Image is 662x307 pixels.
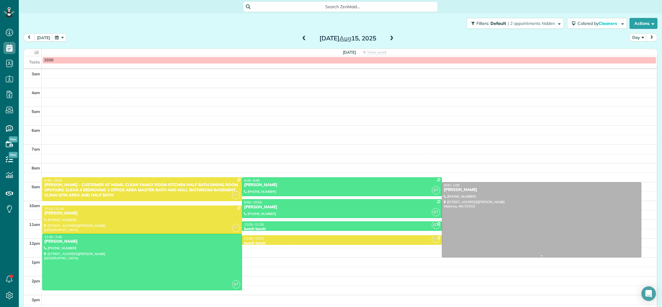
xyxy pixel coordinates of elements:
[244,182,440,188] div: [PERSON_NAME]
[32,109,40,114] span: 5am
[641,286,656,301] div: Open Intercom Messenger
[244,227,440,232] div: lunch lunch
[466,18,564,29] button: Filters: Default | 2 appointments hidden
[490,21,507,26] span: Default
[32,278,40,283] span: 2pm
[32,165,40,170] span: 8am
[444,187,640,193] div: [PERSON_NAME]
[34,33,53,42] button: [DATE]
[508,21,555,26] span: | 2 appointments hidden
[432,221,440,229] span: GT
[244,236,264,240] span: 11:50 - 12:20
[9,136,18,142] span: New
[432,235,440,243] span: YT
[44,239,240,244] div: [PERSON_NAME]
[444,183,460,187] span: 9:00 - 1:00
[44,58,53,63] span: 2030
[630,33,647,42] button: Day
[232,280,240,288] span: GT
[476,21,489,26] span: Filters:
[343,50,356,55] span: [DATE]
[463,18,564,29] a: Filters: Default | 2 appointments hidden
[32,128,40,133] span: 6am
[567,18,627,29] button: Colored byCleaners
[32,71,40,76] span: 3am
[232,191,240,199] span: YT
[599,21,618,26] span: Cleaners
[32,90,40,95] span: 4am
[9,152,18,158] span: New
[432,208,440,216] span: GT
[44,178,62,182] span: 8:45 - 10:00
[232,224,240,232] span: YT
[32,297,40,302] span: 3pm
[23,33,35,42] button: prev
[244,200,262,204] span: 9:55 - 10:55
[32,260,40,264] span: 1pm
[44,235,62,239] span: 11:45 - 2:45
[32,184,40,189] span: 9am
[432,186,440,194] span: GT
[244,241,440,246] div: lunch lunch
[32,147,40,152] span: 7am
[630,18,657,29] button: Actions
[367,50,387,55] span: View week
[244,222,264,227] span: 11:05 - 11:35
[29,241,40,246] span: 12pm
[646,33,657,42] button: next
[44,206,64,211] span: 10:15 - 11:45
[578,21,619,26] span: Colored by
[29,203,40,208] span: 10am
[244,178,260,182] span: 8:45 - 9:45
[310,35,386,42] h2: [DATE] 15, 2025
[29,222,40,227] span: 11am
[340,34,351,42] span: Aug
[44,182,240,198] div: [PERSON_NAME] - CUSTOMER AT HOME. CLEAN FAMILY ROOM KITCHEN HALF BATH DINING ROOM UPSTAIRS CLEAN ...
[244,205,440,210] div: [PERSON_NAME]
[44,211,240,216] div: [PERSON_NAME]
